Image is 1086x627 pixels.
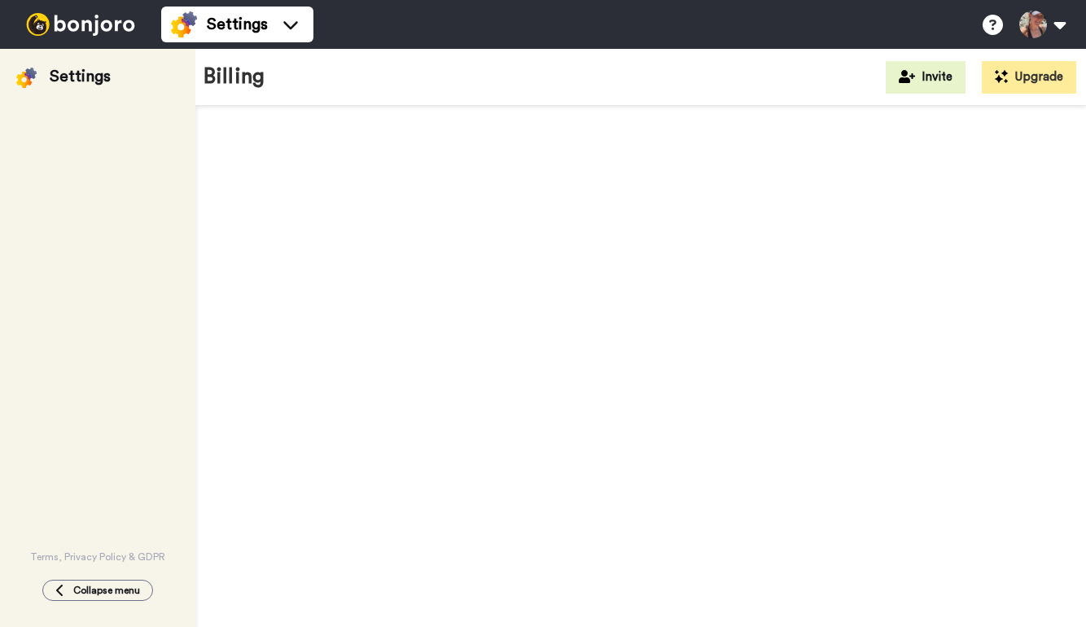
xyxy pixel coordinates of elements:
img: bj-logo-header-white.svg [20,13,142,36]
button: Upgrade [982,61,1076,94]
img: settings-colored.svg [16,68,37,88]
span: Collapse menu [73,584,140,597]
span: Settings [207,13,268,36]
button: Invite [886,61,966,94]
div: Settings [50,65,111,88]
img: settings-colored.svg [171,11,197,37]
button: Collapse menu [42,580,153,601]
h1: Billing [204,65,265,89]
